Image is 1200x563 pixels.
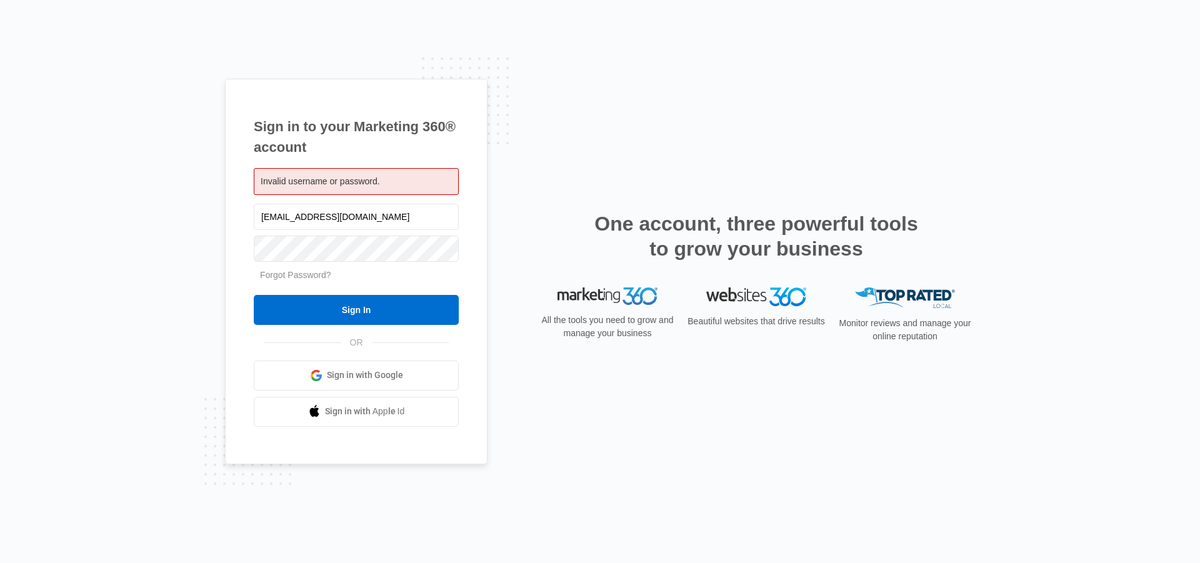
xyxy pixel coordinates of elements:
[855,287,955,308] img: Top Rated Local
[254,295,459,325] input: Sign In
[557,287,657,305] img: Marketing 360
[327,369,403,382] span: Sign in with Google
[254,397,459,427] a: Sign in with Apple Id
[537,314,677,340] p: All the tools you need to grow and manage your business
[325,405,405,418] span: Sign in with Apple Id
[341,336,372,349] span: OR
[260,270,331,280] a: Forgot Password?
[261,176,380,186] span: Invalid username or password.
[254,116,459,157] h1: Sign in to your Marketing 360® account
[706,287,806,306] img: Websites 360
[835,317,975,343] p: Monitor reviews and manage your online reputation
[591,211,922,261] h2: One account, three powerful tools to grow your business
[686,315,826,328] p: Beautiful websites that drive results
[254,361,459,391] a: Sign in with Google
[254,204,459,230] input: Email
